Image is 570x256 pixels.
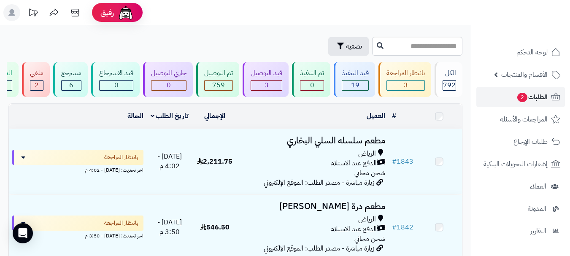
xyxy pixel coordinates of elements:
[354,168,385,178] span: شحن مجاني
[501,69,548,81] span: الأقسام والمنتجات
[99,68,133,78] div: قيد الاسترجاع
[387,81,424,90] div: 3
[151,111,189,121] a: تاريخ الطلب
[157,151,182,171] span: [DATE] - 4:02 م
[500,113,548,125] span: المراجعات والأسئلة
[358,149,376,159] span: الرياض
[13,223,33,243] div: Open Intercom Messenger
[61,68,81,78] div: مسترجع
[12,165,143,174] div: اخر تحديث: [DATE] - 4:02 م
[528,203,546,215] span: المدونة
[62,81,81,90] div: 6
[433,62,464,97] a: الكل792
[30,81,43,90] div: 2
[443,80,456,90] span: 792
[212,80,225,90] span: 759
[241,202,385,211] h3: مطعم درة [PERSON_NAME]
[530,181,546,192] span: العملاء
[204,68,233,78] div: تم التوصيل
[264,243,374,253] span: زيارة مباشرة - مصدر الطلب: الموقع الإلكتروني
[516,91,548,103] span: الطلبات
[205,81,232,90] div: 759
[330,224,377,234] span: الدفع عند الاستلام
[51,62,89,97] a: مسترجع 6
[151,68,186,78] div: جاري التوصيل
[251,68,282,78] div: قيد التوصيل
[484,158,548,170] span: إشعارات التحويلات البنكية
[241,62,290,97] a: قيد التوصيل 3
[346,41,362,51] span: تصفية
[392,222,413,232] a: #1842
[265,80,269,90] span: 3
[392,222,397,232] span: #
[386,68,425,78] div: بانتظار المراجعة
[290,62,332,97] a: تم التنفيذ 0
[204,111,225,121] a: الإجمالي
[167,80,171,90] span: 0
[476,42,565,62] a: لوحة التحكم
[513,18,562,35] img: logo-2.png
[328,37,369,56] button: تصفية
[367,111,385,121] a: العميل
[151,81,186,90] div: 0
[241,136,385,146] h3: مطعم سلسله السلي البخاري
[354,234,385,244] span: شحن مجاني
[476,154,565,174] a: إشعارات التحويلات البنكية
[104,153,138,162] span: بانتظار المراجعة
[141,62,195,97] a: جاري التوصيل 0
[392,156,397,167] span: #
[300,81,324,90] div: 0
[89,62,141,97] a: قيد الاسترجاع 0
[377,62,433,97] a: بانتظار المراجعة 3
[342,81,368,90] div: 19
[69,80,73,90] span: 6
[513,136,548,148] span: طلبات الإرجاع
[20,62,51,97] a: ملغي 2
[476,221,565,241] a: التقارير
[35,80,39,90] span: 2
[251,81,282,90] div: 3
[157,217,182,237] span: [DATE] - 3:50 م
[195,62,241,97] a: تم التوصيل 759
[392,111,396,121] a: #
[476,87,565,107] a: الطلبات2
[530,225,546,237] span: التقارير
[476,199,565,219] a: المدونة
[392,156,413,167] a: #1843
[200,222,230,232] span: 546.50
[330,159,377,168] span: الدفع عند الاستلام
[300,68,324,78] div: تم التنفيذ
[264,178,374,188] span: زيارة مباشرة - مصدر الطلب: الموقع الإلكتروني
[516,46,548,58] span: لوحة التحكم
[117,4,134,21] img: ai-face.png
[443,68,456,78] div: الكل
[310,80,314,90] span: 0
[100,81,133,90] div: 0
[114,80,119,90] span: 0
[404,80,408,90] span: 3
[100,8,114,18] span: رفيق
[476,109,565,129] a: المراجعات والأسئلة
[517,93,528,102] span: 2
[22,4,43,23] a: تحديثات المنصة
[12,231,143,240] div: اخر تحديث: [DATE] - 3:50 م
[476,176,565,197] a: العملاء
[351,80,359,90] span: 19
[476,132,565,152] a: طلبات الإرجاع
[332,62,377,97] a: قيد التنفيذ 19
[342,68,369,78] div: قيد التنفيذ
[127,111,143,121] a: الحالة
[30,68,43,78] div: ملغي
[197,156,232,167] span: 2,211.75
[358,215,376,224] span: الرياض
[104,219,138,227] span: بانتظار المراجعة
